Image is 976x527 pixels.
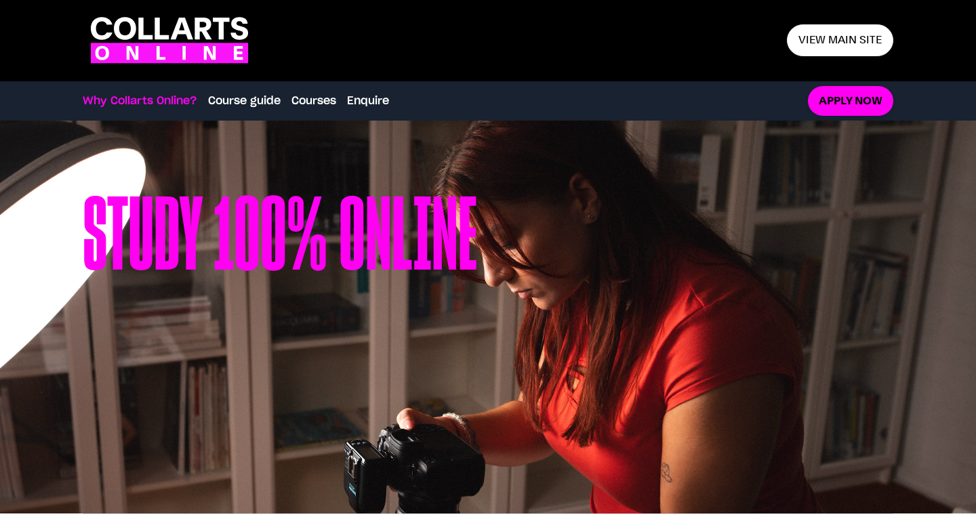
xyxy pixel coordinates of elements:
[208,93,281,109] a: Course guide
[291,93,336,109] a: Courses
[83,188,477,446] h1: Study 100% online
[83,93,197,109] a: Why Collarts Online?
[347,93,389,109] a: Enquire
[808,86,893,117] a: Apply now
[787,24,893,56] a: View main site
